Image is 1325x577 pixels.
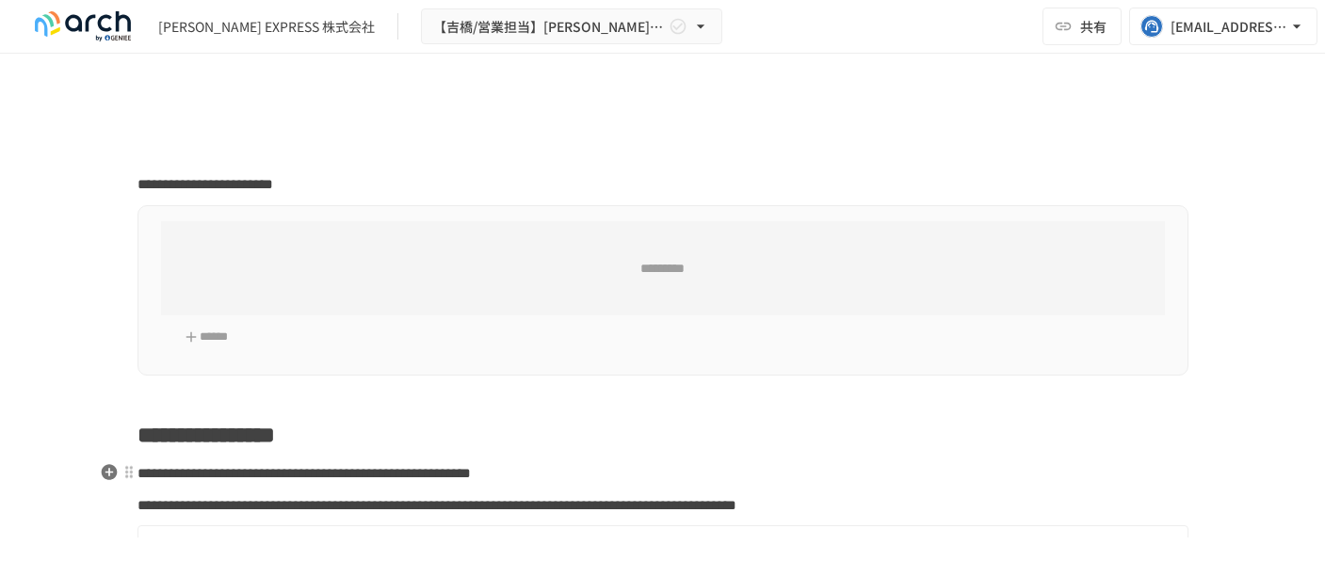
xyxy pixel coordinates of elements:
img: logo-default@2x-9cf2c760.svg [23,11,143,41]
button: 【吉橋/営業担当】[PERSON_NAME] EXPRESS株式会社様_初期設定サポート [421,8,722,45]
span: 【吉橋/営業担当】[PERSON_NAME] EXPRESS株式会社様_初期設定サポート [433,15,665,39]
button: 共有 [1042,8,1122,45]
div: [PERSON_NAME] EXPRESS 株式会社 [158,17,375,37]
span: 共有 [1080,16,1107,37]
div: [EMAIL_ADDRESS][DOMAIN_NAME] [1171,15,1287,39]
button: [EMAIL_ADDRESS][DOMAIN_NAME] [1129,8,1317,45]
